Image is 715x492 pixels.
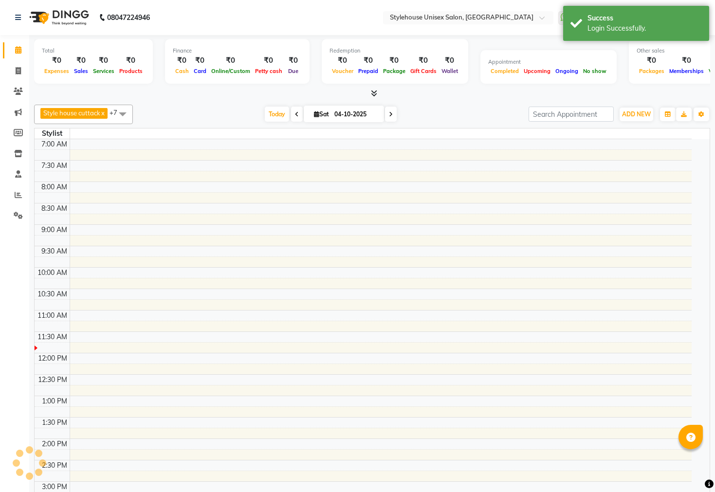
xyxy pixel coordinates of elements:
[209,68,253,74] span: Online/Custom
[667,68,706,74] span: Memberships
[488,58,609,66] div: Appointment
[381,55,408,66] div: ₹0
[40,203,70,214] div: 8:30 AM
[42,47,145,55] div: Total
[40,182,70,192] div: 8:00 AM
[620,108,653,121] button: ADD NEW
[43,109,100,117] span: Style house cuttack
[40,482,70,492] div: 3:00 PM
[37,375,70,385] div: 12:30 PM
[553,68,581,74] span: Ongoing
[173,68,191,74] span: Cash
[587,13,702,23] div: Success
[25,4,92,31] img: logo
[91,68,117,74] span: Services
[40,246,70,256] div: 9:30 AM
[312,110,331,118] span: Sat
[173,47,302,55] div: Finance
[265,107,289,122] span: Today
[587,23,702,34] div: Login Successfully.
[42,68,72,74] span: Expenses
[173,55,191,66] div: ₹0
[330,68,356,74] span: Voucher
[253,68,285,74] span: Petty cash
[36,289,70,299] div: 10:30 AM
[439,68,460,74] span: Wallet
[408,55,439,66] div: ₹0
[439,55,460,66] div: ₹0
[286,68,301,74] span: Due
[253,55,285,66] div: ₹0
[330,47,460,55] div: Redemption
[35,128,70,139] div: Stylist
[40,460,70,471] div: 2:30 PM
[37,353,70,364] div: 12:00 PM
[107,4,150,31] b: 08047224946
[40,439,70,449] div: 2:00 PM
[36,268,70,278] div: 10:00 AM
[581,68,609,74] span: No show
[117,68,145,74] span: Products
[356,55,381,66] div: ₹0
[191,55,209,66] div: ₹0
[285,55,302,66] div: ₹0
[622,110,651,118] span: ADD NEW
[381,68,408,74] span: Package
[330,55,356,66] div: ₹0
[40,225,70,235] div: 9:00 AM
[36,332,70,342] div: 11:30 AM
[529,107,614,122] input: Search Appointment
[637,55,667,66] div: ₹0
[40,418,70,428] div: 1:30 PM
[40,161,70,171] div: 7:30 AM
[521,68,553,74] span: Upcoming
[36,310,70,321] div: 11:00 AM
[331,107,380,122] input: 2025-10-04
[356,68,381,74] span: Prepaid
[40,139,70,149] div: 7:00 AM
[637,68,667,74] span: Packages
[40,396,70,406] div: 1:00 PM
[110,109,125,116] span: +7
[667,55,706,66] div: ₹0
[488,68,521,74] span: Completed
[117,55,145,66] div: ₹0
[209,55,253,66] div: ₹0
[100,109,105,117] a: x
[72,68,91,74] span: Sales
[191,68,209,74] span: Card
[408,68,439,74] span: Gift Cards
[42,55,72,66] div: ₹0
[72,55,91,66] div: ₹0
[91,55,117,66] div: ₹0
